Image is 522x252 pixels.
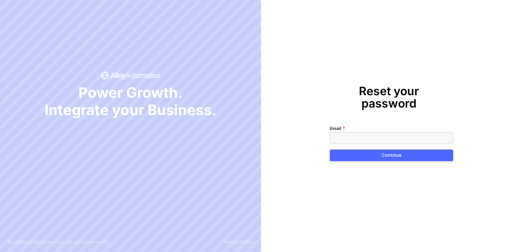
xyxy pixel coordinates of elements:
label: Email [330,125,345,132]
div: Continue [382,152,402,158]
button: Continue [330,150,453,161]
input: Email [330,132,453,144]
h1: Reset your password [330,85,448,109]
span: Power Growth. Integrate your Business. [45,84,216,119]
p: © 2025 Alloy Automation Inc. All rights reserved. [7,240,108,245]
a: Privacy Policy [224,240,254,245]
span: icon-success [101,71,161,80]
